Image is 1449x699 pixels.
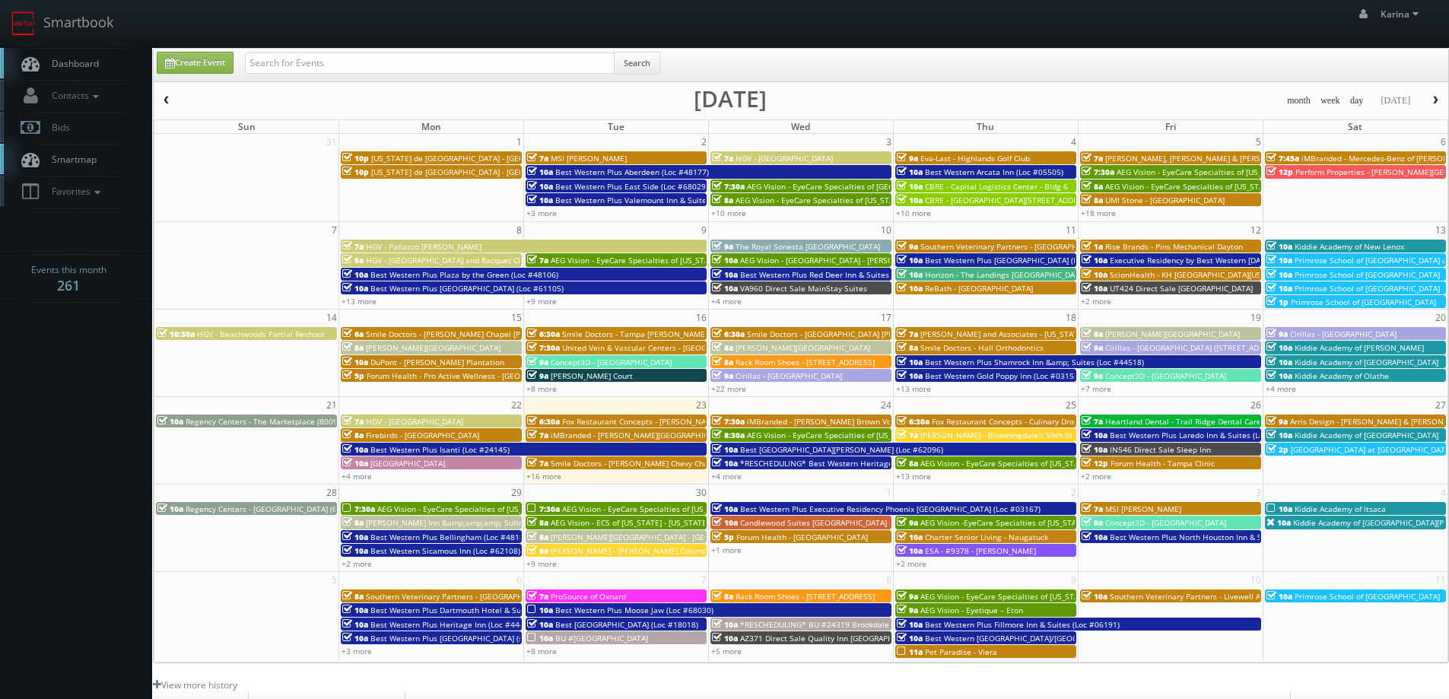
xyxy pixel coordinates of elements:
[1266,167,1293,177] span: 12p
[1105,181,1362,192] span: AEG Vision - EyeCare Specialties of [US_STATE] - Carolina Family Vision
[366,255,529,265] span: HGV - [GEOGRAPHIC_DATA] and Racquet Club
[551,430,754,440] span: iMBranded - [PERSON_NAME][GEOGRAPHIC_DATA] BMW
[740,517,964,528] span: Candlewood Suites [GEOGRAPHIC_DATA] [GEOGRAPHIC_DATA]
[197,329,325,339] span: HGV - Beachwoods Partial Reshoot
[527,329,560,339] span: 6:30a
[1082,283,1107,294] span: 10a
[925,357,1144,367] span: Best Western Plus Shamrock Inn &amp; Suites (Loc #44518)
[421,120,441,133] span: Mon
[342,283,368,294] span: 10a
[44,89,103,102] span: Contacts
[1345,91,1369,110] button: day
[1110,269,1289,280] span: ScionHealth - KH [GEOGRAPHIC_DATA][US_STATE]
[44,153,97,166] span: Smartmap
[1348,120,1362,133] span: Sat
[897,167,923,177] span: 10a
[555,619,698,630] span: Best [GEOGRAPHIC_DATA] (Loc #18018)
[1295,430,1438,440] span: Kiddie Academy of [GEOGRAPHIC_DATA]
[711,471,742,481] a: +4 more
[1082,430,1107,440] span: 10a
[925,532,1048,542] span: Charter Senior Living - Naugatuck
[11,11,36,36] img: smartbook-logo.png
[526,646,557,656] a: +8 more
[527,517,548,528] span: 8a
[1375,91,1416,110] button: [DATE]
[1082,458,1108,469] span: 12p
[551,458,717,469] span: Smile Doctors - [PERSON_NAME] Chevy Chase
[366,329,620,339] span: Smile Doctors - [PERSON_NAME] Chapel [PERSON_NAME] Orthodontic
[526,383,557,394] a: +8 more
[897,181,923,192] span: 10a
[1081,208,1116,218] a: +18 more
[897,591,918,602] span: 9a
[515,134,523,150] span: 1
[366,517,589,528] span: [PERSON_NAME] Inn &amp;amp;amp; Suites [PERSON_NAME]
[747,430,995,440] span: AEG Vision - EyeCare Specialties of [US_STATE] - A1A Family EyeCare
[342,241,364,252] span: 7a
[1110,444,1211,455] span: IN546 Direct Sale Sleep Inn
[551,532,767,542] span: [PERSON_NAME][GEOGRAPHIC_DATA] - [GEOGRAPHIC_DATA]
[712,532,734,542] span: 5p
[527,430,548,440] span: 7a
[562,416,828,427] span: Fox Restaurant Concepts - [PERSON_NAME] Cocina - [GEOGRAPHIC_DATA]
[747,416,926,427] span: iMBranded - [PERSON_NAME] Brown Volkswagen
[1105,195,1225,205] span: UMI Stone - [GEOGRAPHIC_DATA]
[736,357,875,367] span: Rack Room Shoes - [STREET_ADDRESS]
[1110,591,1413,602] span: Southern Veterinary Partners - Livewell Animal Urgent Care of [GEOGRAPHIC_DATA]
[711,383,746,394] a: +22 more
[712,342,733,353] span: 8a
[897,370,923,381] span: 10a
[1110,283,1253,294] span: UT424 Direct Sale [GEOGRAPHIC_DATA]
[712,517,738,528] span: 10a
[551,153,627,164] span: MSI [PERSON_NAME]
[1266,357,1292,367] span: 10a
[342,532,368,542] span: 10a
[1295,342,1424,353] span: Kiddie Academy of [PERSON_NAME]
[527,195,553,205] span: 10a
[370,357,504,367] span: DuPont - [PERSON_NAME] Plantation
[1082,370,1103,381] span: 9a
[736,153,833,164] span: HGV - [GEOGRAPHIC_DATA]
[896,558,926,569] a: +2 more
[897,329,918,339] span: 7a
[736,342,870,353] span: [PERSON_NAME][GEOGRAPHIC_DATA]
[712,444,738,455] span: 10a
[527,532,548,542] span: 8a
[342,167,369,177] span: 10p
[1165,120,1176,133] span: Fri
[342,646,372,656] a: +3 more
[1081,383,1111,394] a: +7 more
[1282,91,1316,110] button: month
[366,241,481,252] span: HGV - Pallazzo [PERSON_NAME]
[1266,416,1288,427] span: 9a
[1117,167,1379,177] span: AEG Vision - EyeCare Specialties of [US_STATE] – [PERSON_NAME] Vision
[342,416,364,427] span: 7a
[1111,458,1215,469] span: Forum Health - Tampa Clinic
[1315,91,1346,110] button: week
[370,605,584,615] span: Best Western Plus Dartmouth Hotel & Suites (Loc #65013)
[736,591,875,602] span: Rack Room Shoes - [STREET_ADDRESS]
[342,357,368,367] span: 10a
[366,416,463,427] span: HGV - [GEOGRAPHIC_DATA]
[740,255,1002,265] span: AEG Vision - [GEOGRAPHIC_DATA] - [PERSON_NAME][GEOGRAPHIC_DATA]
[526,296,557,307] a: +9 more
[925,269,1086,280] span: Horizon - The Landings [GEOGRAPHIC_DATA]
[555,195,760,205] span: Best Western Plus Valemount Inn & Suites (Loc #62120)
[342,517,364,528] span: 8a
[157,504,183,514] span: 10a
[527,167,553,177] span: 10a
[712,255,738,265] span: 10a
[1381,8,1423,21] span: Karina
[1081,296,1111,307] a: +2 more
[366,591,554,602] span: Southern Veterinary Partners - [GEOGRAPHIC_DATA]
[551,370,633,381] span: [PERSON_NAME] Court
[1082,329,1103,339] span: 8a
[342,504,375,514] span: 7:30a
[527,181,553,192] span: 10a
[712,416,745,427] span: 7:30a
[740,619,966,630] span: *RESCHEDULING* BU #24319 Brookdale [GEOGRAPHIC_DATA]
[526,471,561,481] a: +16 more
[370,619,535,630] span: Best Western Plus Heritage Inn (Loc #44463)
[245,52,615,74] input: Search for Events
[712,458,738,469] span: 10a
